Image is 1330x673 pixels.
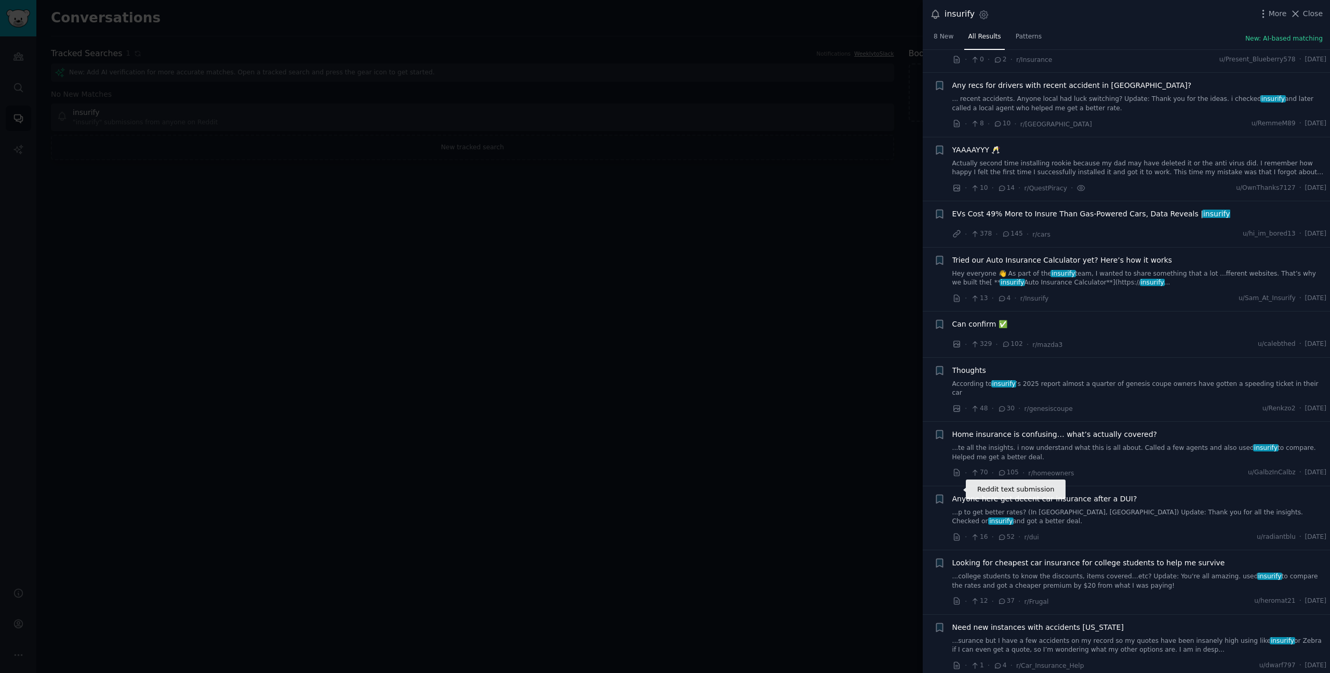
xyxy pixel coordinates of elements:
[992,596,994,607] span: ·
[1259,661,1296,670] span: u/dwarf797
[988,660,990,671] span: ·
[1010,54,1013,65] span: ·
[1260,95,1286,102] span: insurify
[952,209,1230,219] span: EVs Cost 49% More to Insure Than Gas-Powered Cars, Data Reveals |
[992,293,994,304] span: ·
[1028,470,1074,477] span: r/homeowners
[988,517,1014,525] span: insurify
[970,294,988,303] span: 13
[952,159,1327,177] a: Actually second time installing rookie because my dad may have deleted it or the anti virus did. ...
[952,380,1327,398] a: According toinsurify’s 2025 report almost a quarter of genesis coupe owners have gotten a speedin...
[970,661,983,670] span: 1
[993,55,1006,64] span: 2
[1018,183,1020,193] span: ·
[993,661,1006,670] span: 4
[997,294,1010,303] span: 4
[1305,533,1326,542] span: [DATE]
[1245,34,1323,44] button: New: AI-based matching
[995,229,997,240] span: ·
[1025,534,1039,541] span: r/dui
[1299,597,1301,606] span: ·
[970,468,988,477] span: 70
[1305,119,1326,128] span: [DATE]
[1305,184,1326,193] span: [DATE]
[1305,468,1326,477] span: [DATE]
[1050,270,1076,277] span: insurify
[1269,8,1287,19] span: More
[934,32,953,42] span: 8 New
[965,293,967,304] span: ·
[930,29,957,50] a: 8 New
[1202,210,1231,218] span: insurify
[1012,29,1045,50] a: Patterns
[1025,185,1067,192] span: r/QuestPiracy
[1027,339,1029,350] span: ·
[1290,8,1323,19] button: Close
[1022,468,1025,478] span: ·
[970,229,992,239] span: 378
[1032,231,1050,238] span: r/cars
[1002,229,1023,239] span: 145
[970,184,988,193] span: 10
[945,8,975,21] div: insurify
[968,32,1001,42] span: All Results
[1258,8,1287,19] button: More
[1299,533,1301,542] span: ·
[965,403,967,414] span: ·
[1020,295,1048,302] span: r/Insurify
[1243,229,1296,239] span: u/hi_im_bored13
[952,558,1225,568] span: Looking for cheapest car insurance for college students to help me survive
[1018,596,1020,607] span: ·
[952,508,1327,526] a: ...p to get better rates? (In [GEOGRAPHIC_DATA], [GEOGRAPHIC_DATA]) Update: Thank you for all the...
[993,119,1010,128] span: 10
[952,269,1327,288] a: Hey everyone 👋 As part of theinsurifyteam, I wanted to share something that a lot ...fferent webs...
[952,429,1158,440] span: Home insurance is confusing… what’s actually covered?
[992,403,994,414] span: ·
[1248,468,1296,477] span: u/GalbzInCalbz
[1236,184,1296,193] span: u/OwnThanks7127
[1252,119,1296,128] span: u/RemmeM89
[952,494,1137,504] a: Anyone here get decent car insurance after a DUI?
[1016,32,1042,42] span: Patterns
[952,444,1327,462] a: ...te all the insights. i now understand what this is all about. Called a few agents and also use...
[992,532,994,542] span: ·
[952,95,1327,113] a: ... recent accidents. Anyone local had luck switching? Update: Thank you for the ideas. i checked...
[1303,8,1323,19] span: Close
[952,365,986,376] a: Thoughts
[952,637,1327,655] a: ...surance but I have a few accidents on my record so my quotes have been insanely high using lik...
[997,184,1015,193] span: 14
[965,119,967,130] span: ·
[1270,637,1295,644] span: insurify
[1254,597,1295,606] span: u/heromat21
[952,572,1327,590] a: ...college students to know the discounts, items covered…etc? Update: You're all amazing. usedins...
[1257,533,1296,542] span: u/radiantblu
[970,404,988,413] span: 48
[952,145,1001,156] a: YAAAAYYY 🥂
[992,183,994,193] span: ·
[1014,119,1016,130] span: ·
[997,533,1015,542] span: 52
[952,622,1124,633] a: Need new instances with accidents [US_STATE]
[1305,229,1326,239] span: [DATE]
[1257,573,1283,580] span: insurify
[965,532,967,542] span: ·
[965,468,967,478] span: ·
[952,319,1007,330] a: Can confirm ✅
[965,183,967,193] span: ·
[1018,532,1020,542] span: ·
[1140,279,1165,286] span: insurify
[964,29,1004,50] a: All Results
[970,597,988,606] span: 12
[992,468,994,478] span: ·
[1299,294,1301,303] span: ·
[1010,660,1013,671] span: ·
[1239,294,1296,303] span: u/Sam_At_Insurify
[1219,55,1296,64] span: u/Present_Blueberry578
[1299,55,1301,64] span: ·
[1002,340,1023,349] span: 102
[970,119,983,128] span: 8
[991,380,1017,387] span: insurify
[1299,184,1301,193] span: ·
[1299,229,1301,239] span: ·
